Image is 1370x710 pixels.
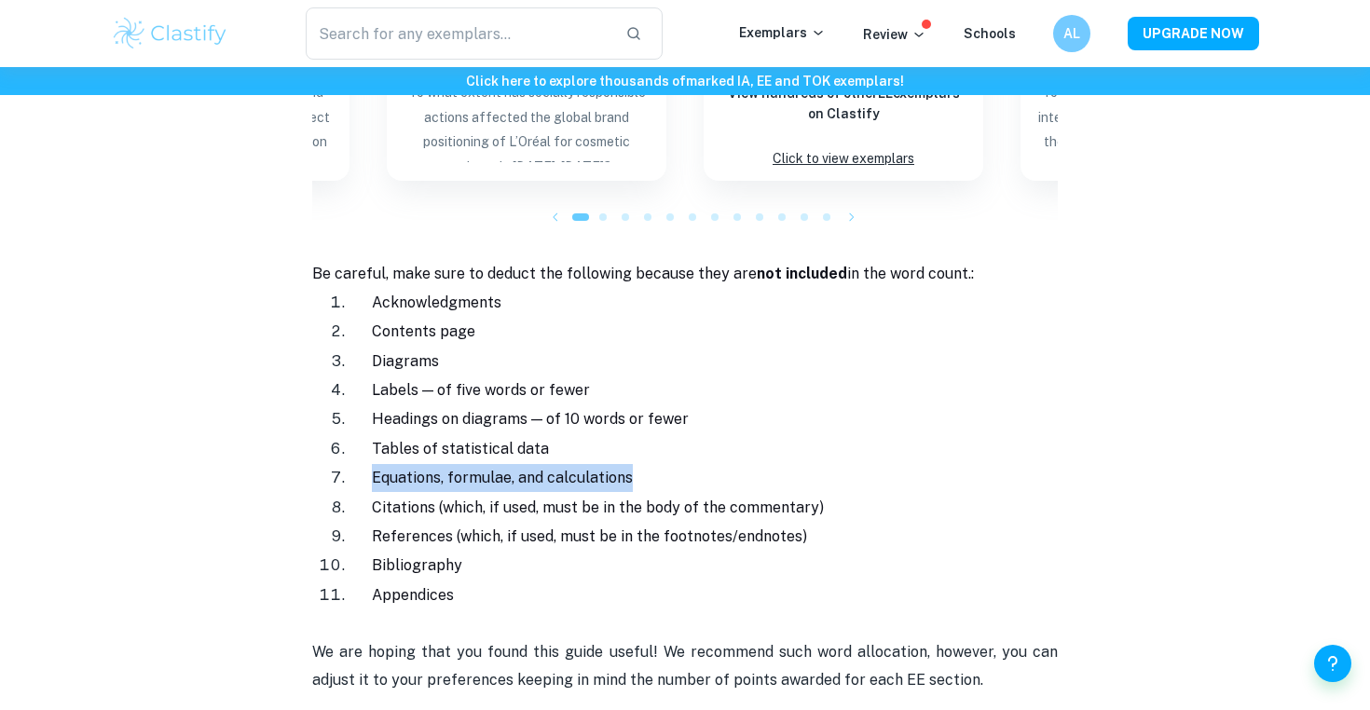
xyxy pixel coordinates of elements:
span: References (which, if used, must be in the footnotes/endnotes) [372,527,807,545]
span: Contents page [372,322,475,340]
button: AL [1053,15,1090,52]
span: Labels — of five words or fewer [372,381,590,399]
a: Schools [964,26,1016,41]
p: To what extent has socially responsible actions affected the global brand positioning of L’Oréal ... [402,80,651,162]
input: Search for any exemplars... [306,7,610,60]
p: Click to view exemplars [773,146,914,171]
p: Exemplars [739,22,826,43]
span: Acknowledgments [372,294,501,311]
span: Be careful, make sure to deduct the following because they are in the word count.: [312,265,974,282]
button: UPGRADE NOW [1128,17,1259,50]
h6: AL [1062,23,1083,44]
span: Appendices [372,586,454,604]
h6: Click here to explore thousands of marked IA, EE and TOK exemplars ! [4,71,1366,91]
span: Diagrams [372,352,439,370]
span: Headings on diagrams — of 10 words or fewer [372,410,689,428]
p: Review [863,24,926,45]
img: Clastify logo [111,15,229,52]
span: Bibliography [372,556,462,574]
p: To what extent has Slovak government intervention been successful in reducing the negative extern... [1035,80,1285,162]
span: Citations (which, if used, must be in the body of the commentary) [372,498,824,516]
span: Equations, formulae, and calculations [372,469,633,486]
span: Tables of statistical data [372,440,549,457]
strong: not included [757,265,847,282]
button: Help and Feedback [1314,645,1351,682]
h6: View hundreds of other EE exemplars on Clastify [719,83,968,124]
